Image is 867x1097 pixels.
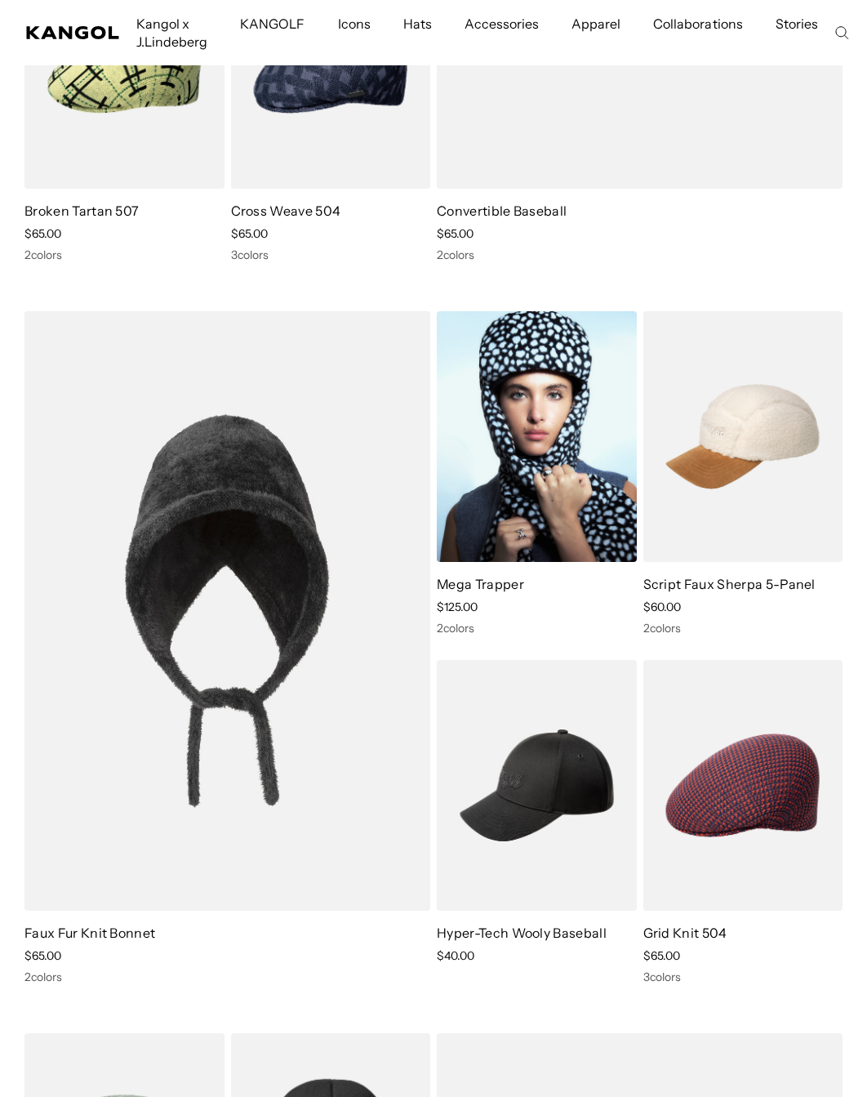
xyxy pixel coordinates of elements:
[24,925,155,941] a: Faux Fur Knit Bonnet
[24,203,139,219] a: Broken Tartan 507
[437,600,478,614] span: $125.00
[437,925,607,941] a: Hyper-Tech Wooly Baseball
[437,576,524,592] a: Mega Trapper
[24,226,61,241] span: $65.00
[437,203,567,219] a: Convertible Baseball
[643,660,843,911] img: Grid Knit 504
[643,948,680,963] span: $65.00
[437,247,843,262] div: 2 colors
[437,621,637,635] div: 2 colors
[231,247,431,262] div: 3 colors
[437,660,637,911] img: Hyper-Tech Wooly Baseball
[643,925,727,941] a: Grid Knit 504
[437,226,474,241] span: $65.00
[643,621,843,635] div: 2 colors
[26,26,120,39] a: Kangol
[24,247,225,262] div: 2 colors
[24,948,61,963] span: $65.00
[437,948,474,963] span: $40.00
[643,576,816,592] a: Script Faux Sherpa 5-Panel
[24,970,430,984] div: 2 colors
[643,311,843,562] img: Script Faux Sherpa 5-Panel
[24,311,430,911] img: Faux Fur Knit Bonnet
[231,203,341,219] a: Cross Weave 504
[437,311,637,562] img: Mega Trapper
[643,970,843,984] div: 3 colors
[834,25,849,40] summary: Search here
[643,600,681,614] span: $60.00
[231,226,268,241] span: $65.00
